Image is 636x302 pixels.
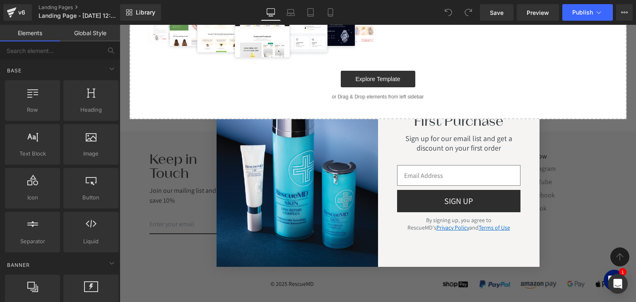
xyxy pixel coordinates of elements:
[66,237,116,246] span: Liquid
[136,9,155,16] span: Library
[97,35,258,242] img: RescueMD
[301,4,320,21] a: Tablet
[221,46,296,62] a: Explore Template
[288,192,390,206] span: By signing up, you agree to RescueMD's and
[616,4,633,21] button: More
[7,237,58,246] span: Separator
[6,67,22,74] span: Base
[7,149,58,158] span: Text Block
[490,8,503,17] span: Save
[527,8,549,17] span: Preview
[277,140,401,161] input: Email Address
[39,4,134,11] a: Landing Pages
[66,105,116,114] span: Heading
[517,4,559,21] a: Preview
[320,4,340,21] a: Mobile
[66,193,116,202] span: Button
[261,4,281,21] a: Desktop
[440,4,457,21] button: Undo
[562,4,613,21] button: Publish
[572,9,593,16] span: Publish
[3,4,32,21] a: v6
[120,4,161,21] a: New Library
[7,105,58,114] span: Row
[460,4,477,21] button: Redo
[286,109,393,128] span: Sign up for our email list and get a discount on your first order
[608,274,628,294] div: Open Intercom Messenger
[23,69,494,75] p: or Drag & Drop elements from left sidebar
[359,199,390,206] a: Terms of Use
[6,261,31,269] span: Banner
[7,193,58,202] span: Icon
[39,12,118,19] span: Landing Page - [DATE] 12:52:55
[281,4,301,21] a: Laptop
[317,199,349,206] a: Privacy Policy
[60,25,120,41] a: Global Style
[17,7,27,18] div: v6
[277,165,401,187] button: SIGN UP
[66,149,116,158] span: Image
